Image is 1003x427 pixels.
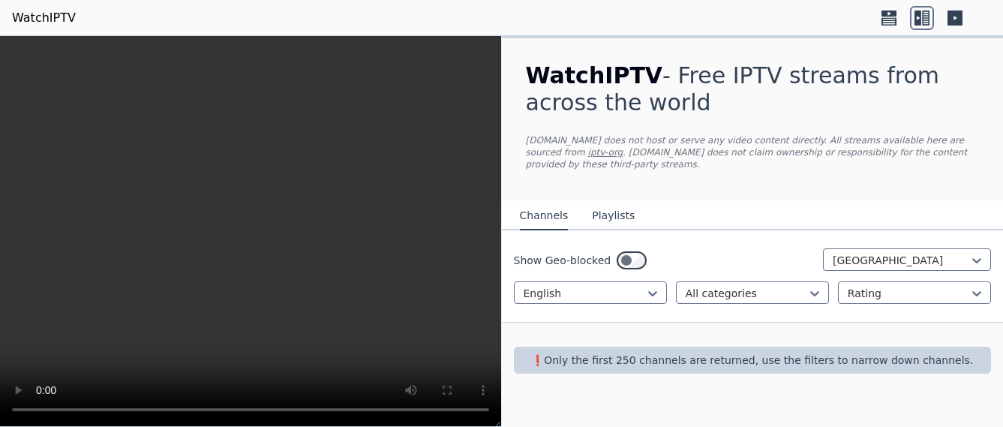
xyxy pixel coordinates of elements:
p: ❗️Only the first 250 channels are returned, use the filters to narrow down channels. [520,353,986,368]
label: Show Geo-blocked [514,253,611,268]
span: WatchIPTV [526,62,663,89]
a: WatchIPTV [12,9,76,27]
button: Channels [520,202,569,230]
button: Playlists [592,202,635,230]
a: iptv-org [588,147,623,158]
h1: - Free IPTV streams from across the world [526,62,980,116]
p: [DOMAIN_NAME] does not host or serve any video content directly. All streams available here are s... [526,134,980,170]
